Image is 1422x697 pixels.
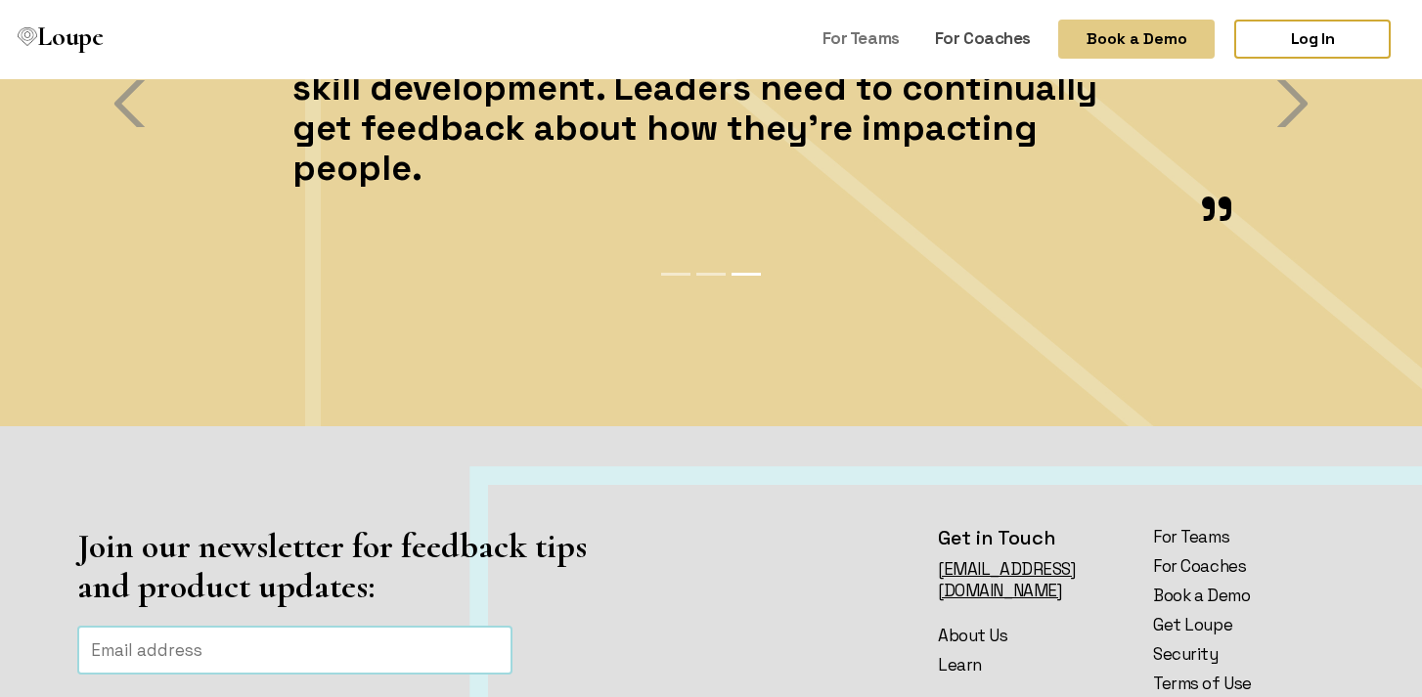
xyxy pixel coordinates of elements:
[938,654,1130,675] a: Learn
[1153,643,1345,665] a: Security
[1153,614,1345,635] a: Get Loupe
[1153,673,1345,694] a: Terms of Use
[938,526,1130,550] h4: Get in Touch
[938,625,1130,646] a: About Us
[1153,526,1345,547] a: For Teams
[1153,585,1345,606] a: Book a Demo
[1234,20,1391,59] a: Log In
[18,27,37,47] img: Loupe Logo
[927,20,1039,57] a: For Coaches
[938,558,1076,601] a: [EMAIL_ADDRESS][DOMAIN_NAME]
[77,526,699,606] h1: Join our newsletter for feedback tips and product updates:
[77,626,512,675] input: Email address
[1153,555,1345,577] a: For Coaches
[815,20,908,57] a: For Teams
[1058,20,1215,59] button: Book a Demo
[12,20,110,60] a: Loupe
